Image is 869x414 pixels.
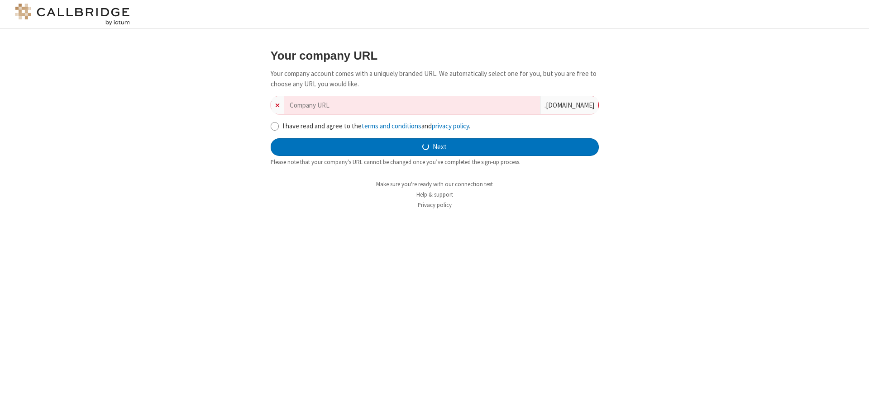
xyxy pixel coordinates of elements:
span: Next [433,142,447,152]
div: . [DOMAIN_NAME] [540,96,598,114]
a: Privacy policy [418,201,452,209]
p: Your company account comes with a uniquely branded URL. We automatically select one for you, but ... [271,69,599,89]
button: Next [271,138,599,156]
img: logo@2x.png [14,4,131,25]
div: Please note that your company's URL cannot be changed once you’ve completed the sign-up process. [271,158,599,166]
a: Help & support [416,191,453,198]
a: privacy policy [432,122,469,130]
a: terms and conditions [362,122,421,130]
h3: Your company URL [271,49,599,62]
label: I have read and agree to the and . [282,121,599,132]
a: Make sure you're ready with our connection test [376,180,493,188]
input: Company URL [284,96,540,114]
